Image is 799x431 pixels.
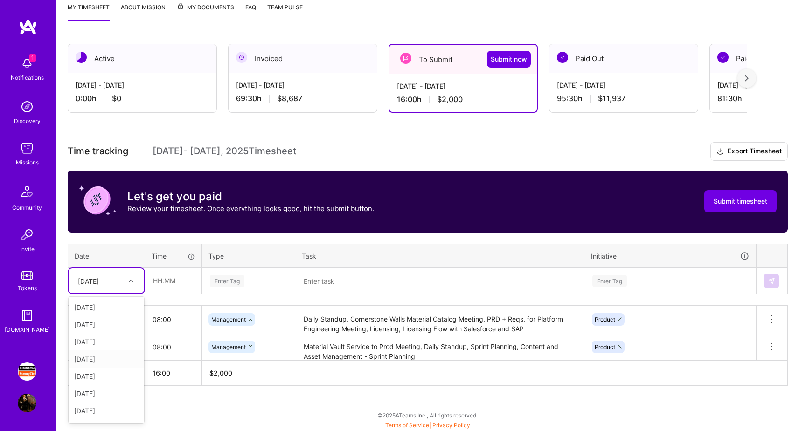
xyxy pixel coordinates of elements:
th: Task [295,244,584,268]
span: Management [211,343,246,350]
div: 0:00 h [76,94,209,103]
th: Type [202,244,295,268]
input: HH:MM [145,335,201,359]
a: Privacy Policy [432,422,470,429]
div: [DATE] [78,276,99,286]
div: Tokens [18,283,37,293]
img: guide book [18,306,36,325]
a: User Avatar [15,394,39,412]
div: [DATE] - [DATE] [236,80,369,90]
a: My timesheet [68,2,110,21]
div: Community [12,203,42,212]
span: My Documents [177,2,234,13]
div: Invoiced [229,44,377,73]
div: To Submit [389,45,537,74]
a: Simpson Strong-Tie: Product Management for Platform [15,362,39,381]
div: 16:00 h [397,95,529,104]
img: bell [18,54,36,73]
img: tokens [21,271,33,280]
div: Missions [16,157,39,167]
img: Invoiced [236,52,247,63]
div: [DATE] - [DATE] [397,81,529,91]
img: logo [19,19,37,35]
i: icon Download [716,147,724,157]
p: Review your timesheet. Once everything looks good, hit the submit button. [127,204,374,213]
img: Invite [18,226,36,244]
textarea: Daily Standup, Cornerstone Walls Material Catalog Meeting, PRD + Reqs. for Platform Engineering M... [296,307,583,333]
div: Active [68,44,216,73]
span: $0 [112,94,121,103]
div: Paid Out [549,44,698,73]
input: HH:MM [146,268,201,293]
div: [DATE] [69,368,144,385]
img: Submit [768,277,775,285]
span: $11,937 [598,94,625,103]
div: [DATE] [69,333,144,350]
a: Terms of Service [385,422,429,429]
div: Invite [20,244,35,254]
img: right [745,75,749,82]
span: Time tracking [68,145,128,157]
span: Product [595,316,615,323]
a: FAQ [245,2,256,21]
i: icon Chevron [129,279,133,283]
span: | [385,422,470,429]
img: Active [76,52,87,63]
span: Product [595,343,615,350]
img: User Avatar [18,394,36,412]
th: Total [68,361,145,386]
div: [DOMAIN_NAME] [5,325,50,335]
span: $2,000 [437,95,463,104]
span: 1 [29,54,36,62]
th: 16:00 [145,361,202,386]
input: HH:MM [145,307,201,332]
div: [DATE] [69,402,144,419]
div: Notifications [11,73,44,82]
img: Paid Out [717,52,729,63]
div: 69:30 h [236,94,369,103]
img: Community [16,180,38,203]
div: Time [152,251,195,261]
span: $8,687 [277,94,302,103]
div: © 2025 ATeams Inc., All rights reserved. [56,404,799,427]
div: Enter Tag [592,274,627,288]
th: Date [68,244,145,268]
button: Export Timesheet [710,142,788,161]
a: About Mission [121,2,166,21]
div: [DATE] - [DATE] [76,80,209,90]
img: Paid Out [557,52,568,63]
div: Initiative [591,251,750,261]
span: Submit timesheet [714,197,767,206]
a: My Documents [177,2,234,21]
span: $ 2,000 [209,369,232,377]
span: Management [211,316,246,323]
button: Submit timesheet [704,190,777,212]
img: To Submit [400,53,411,64]
div: Discovery [14,116,41,126]
div: [DATE] [69,299,144,316]
img: coin [79,182,116,219]
img: discovery [18,97,36,116]
h3: Let's get you paid [127,190,374,204]
img: Simpson Strong-Tie: Product Management for Platform [18,362,36,381]
div: [DATE] [69,316,144,333]
div: [DATE] [69,385,144,402]
button: Submit now [487,51,531,68]
div: Enter Tag [210,274,244,288]
div: 95:30 h [557,94,690,103]
img: teamwork [18,139,36,157]
textarea: Material Vault Service to Prod Meeting, Daily Standup, Sprint Planning, Content and Asset Managem... [296,334,583,360]
div: [DATE] [69,350,144,368]
span: Submit now [491,55,527,64]
span: [DATE] - [DATE] , 2025 Timesheet [153,145,296,157]
a: Team Pulse [267,2,303,21]
div: [DATE] - [DATE] [557,80,690,90]
span: Team Pulse [267,4,303,11]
